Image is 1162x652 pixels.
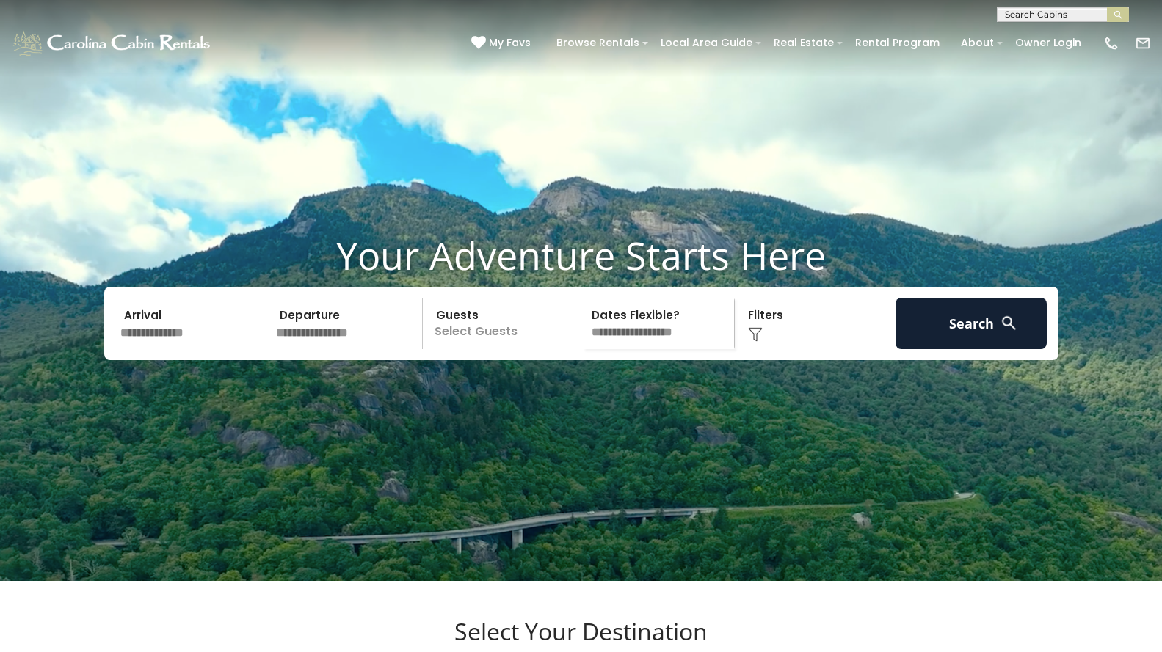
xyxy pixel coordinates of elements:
[1008,32,1089,54] a: Owner Login
[11,232,1151,278] h1: Your Adventure Starts Here
[1135,35,1151,51] img: mail-regular-white.png
[748,327,763,342] img: filter--v1.png
[954,32,1001,54] a: About
[896,298,1047,349] button: Search
[427,298,578,349] p: Select Guests
[489,35,531,51] span: My Favs
[766,32,841,54] a: Real Estate
[848,32,947,54] a: Rental Program
[1103,35,1119,51] img: phone-regular-white.png
[1000,314,1018,332] img: search-regular-white.png
[11,29,214,58] img: White-1-1-2.png
[653,32,760,54] a: Local Area Guide
[549,32,647,54] a: Browse Rentals
[471,35,534,51] a: My Favs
